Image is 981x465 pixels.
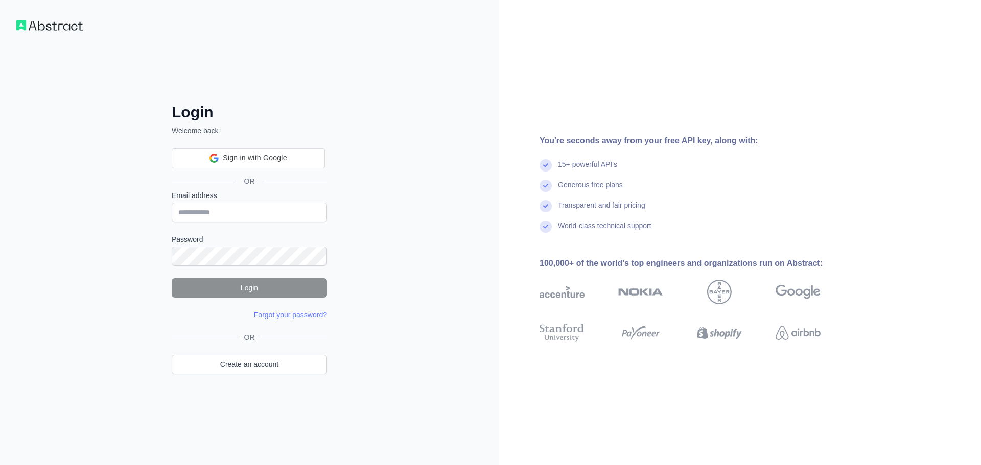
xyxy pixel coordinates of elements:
a: Create an account [172,355,327,374]
h2: Login [172,103,327,121]
img: check mark [540,200,552,212]
div: Generous free plans [558,180,623,200]
img: accenture [540,280,585,304]
div: Transparent and fair pricing [558,200,645,221]
img: shopify [697,322,742,344]
img: stanford university [540,322,585,344]
div: Sign in with Google [172,148,325,168]
img: airbnb [776,322,821,344]
img: Workflow [16,20,83,31]
label: Email address [172,190,327,201]
p: Welcome back [172,126,327,136]
span: Sign in with Google [223,153,287,163]
img: check mark [540,159,552,172]
a: Forgot your password? [254,311,327,319]
img: check mark [540,221,552,233]
div: 15+ powerful API's [558,159,617,180]
img: google [776,280,821,304]
img: bayer [707,280,732,304]
img: check mark [540,180,552,192]
img: payoneer [618,322,663,344]
div: World-class technical support [558,221,651,241]
span: OR [236,176,263,186]
div: You're seconds away from your free API key, along with: [540,135,853,147]
label: Password [172,234,327,244]
div: 100,000+ of the world's top engineers and organizations run on Abstract: [540,257,853,270]
button: Login [172,278,327,298]
span: OR [240,332,259,342]
img: nokia [618,280,663,304]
